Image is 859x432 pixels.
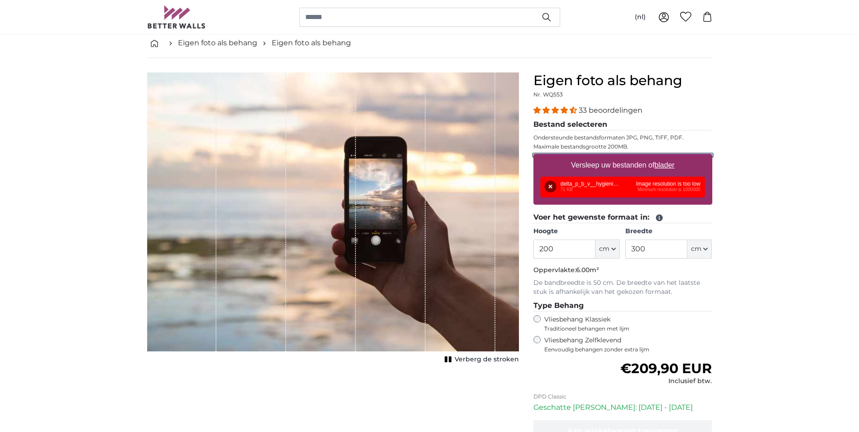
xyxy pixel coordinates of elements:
[544,336,712,353] label: Vliesbehang Zelfklevend
[533,72,712,89] h1: Eigen foto als behang
[579,106,643,115] span: 33 beoordelingen
[567,156,678,174] label: Versleep uw bestanden of
[442,353,519,366] button: Verberg de stroken
[691,245,701,254] span: cm
[147,72,519,366] div: 1 of 1
[620,377,712,386] div: Inclusief btw.
[178,38,257,48] a: Eigen foto als behang
[533,212,712,223] legend: Voer het gewenste formaat in:
[576,266,599,274] span: 6.00m²
[533,300,712,312] legend: Type Behang
[544,315,696,332] label: Vliesbehang Klassiek
[533,402,712,413] p: Geschatte [PERSON_NAME]: [DATE] - [DATE]
[533,134,712,141] p: Ondersteunde bestandsformaten JPG, PNG, TIFF, PDF.
[599,245,609,254] span: cm
[533,106,579,115] span: 4.33 stars
[533,266,712,275] p: Oppervlakte:
[455,355,519,364] span: Verberg de stroken
[533,119,712,130] legend: Bestand selecteren
[533,143,712,150] p: Maximale bestandsgrootte 200MB.
[544,325,696,332] span: Traditioneel behangen met lijm
[533,227,620,236] label: Hoogte
[533,278,712,297] p: De bandbreedte is 50 cm. De breedte van het laatste stuk is afhankelijk van het gekozen formaat.
[533,393,712,400] p: DPD Classic
[625,227,712,236] label: Breedte
[147,5,206,29] img: Betterwalls
[654,161,674,169] u: blader
[620,360,712,377] span: €209,90 EUR
[595,240,620,259] button: cm
[272,38,351,48] a: Eigen foto als behang
[544,346,712,353] span: Eenvoudig behangen zonder extra lijm
[628,9,653,25] button: (nl)
[533,91,563,98] span: Nr. WQ553
[687,240,712,259] button: cm
[147,29,712,58] nav: breadcrumbs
